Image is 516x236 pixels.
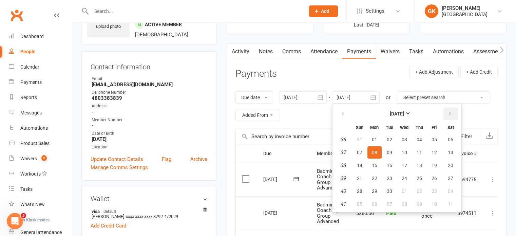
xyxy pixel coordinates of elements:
[442,198,459,210] button: 11
[367,146,382,159] button: 08
[263,174,294,184] div: [DATE]
[367,172,382,184] button: 22
[382,146,397,159] button: 09
[263,207,294,218] div: [DATE]
[9,121,72,136] a: Automations
[451,196,483,230] td: 3974511
[432,163,437,168] span: 19
[20,230,62,235] div: General attendance
[367,159,382,171] button: 15
[20,125,48,131] div: Automations
[448,150,453,155] span: 13
[91,207,207,220] li: [PERSON_NAME]
[91,60,207,71] h3: Contact information
[446,18,480,23] a: view attendance
[402,150,407,155] span: 10
[9,182,72,197] a: Tasks
[427,159,441,171] button: 19
[367,133,382,146] button: 01
[432,188,437,194] span: 03
[382,133,397,146] button: 02
[92,130,207,137] div: Date of Birth
[9,29,72,44] a: Dashboard
[342,44,376,59] a: Payments
[448,128,481,145] button: Filter
[352,159,367,171] button: 14
[412,172,426,184] button: 25
[357,137,362,142] span: 31
[20,202,45,207] div: What's New
[442,11,488,17] div: [GEOGRAPHIC_DATA]
[382,185,397,197] button: 30
[417,188,422,194] span: 02
[432,137,437,142] span: 05
[257,145,311,162] th: Due
[397,172,412,184] button: 24
[372,201,377,207] span: 06
[397,133,412,146] button: 03
[20,156,37,161] div: Waivers
[9,136,72,151] a: Product Sales
[165,214,178,219] span: 1/2029
[387,150,392,155] span: 09
[91,222,126,230] a: Add Credit Card
[382,198,397,210] button: 07
[92,109,207,115] strong: -
[372,137,377,142] span: 01
[402,188,407,194] span: 01
[9,44,72,59] a: People
[20,110,42,115] div: Messages
[442,5,488,11] div: [PERSON_NAME]
[412,133,426,146] button: 04
[92,95,207,101] strong: 4803383839
[309,5,338,17] button: Add
[101,208,118,214] span: default
[236,128,448,145] input: Search by invoice number
[92,117,207,123] div: Member Number
[372,176,377,181] span: 22
[427,172,441,184] button: 26
[442,185,459,197] button: 04
[448,137,453,142] span: 06
[162,155,171,163] a: Flag
[20,171,41,177] div: Workouts
[386,210,396,216] span: Paid
[442,159,459,171] button: 20
[92,144,207,150] div: Location
[9,197,72,212] a: What's New
[20,34,44,39] div: Dashboard
[417,163,422,168] span: 18
[356,125,363,130] small: Sunday
[366,3,384,19] span: Settings
[402,137,407,142] span: 03
[397,198,412,210] button: 08
[469,44,510,59] a: Assessments
[387,176,392,181] span: 23
[448,201,453,207] span: 11
[340,188,346,194] em: 40
[91,195,207,202] h3: Wallet
[451,145,483,162] th: Invoice #
[397,146,412,159] button: 10
[417,176,422,181] span: 25
[460,66,498,78] button: + Add Credit
[397,185,412,197] button: 01
[428,44,469,59] a: Automations
[372,150,377,155] span: 08
[357,163,362,168] span: 14
[135,32,188,38] span: [DEMOGRAPHIC_DATA]
[417,201,422,207] span: 09
[442,146,459,159] button: 13
[427,198,441,210] button: 10
[352,146,367,159] button: 07
[227,44,254,59] a: Activity
[448,163,453,168] span: 20
[92,103,207,109] div: Address
[357,176,362,181] span: 21
[402,176,407,181] span: 24
[372,188,377,194] span: 29
[311,145,350,162] th: Membership
[145,22,182,27] span: Active member
[352,172,367,184] button: 21
[89,6,300,16] input: Search...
